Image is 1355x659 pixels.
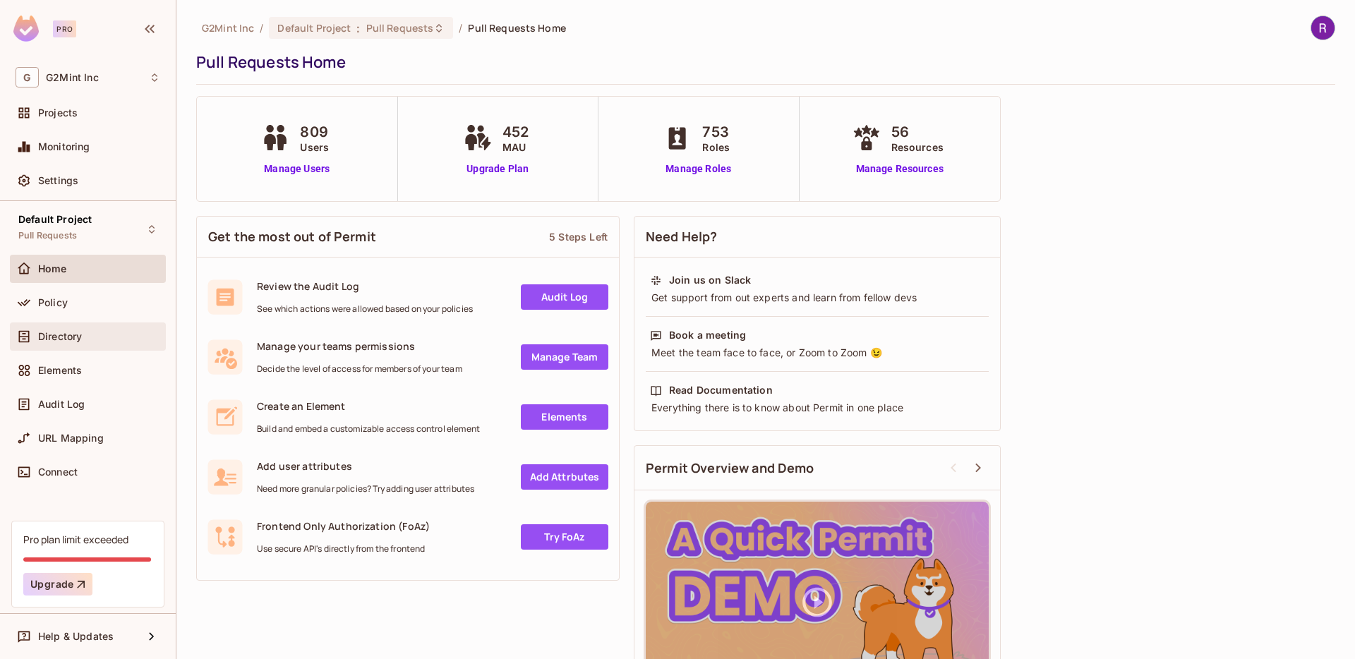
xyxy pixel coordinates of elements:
[257,483,474,495] span: Need more granular policies? Try adding user attributes
[521,344,608,370] a: Manage Team
[650,291,984,305] div: Get support from out experts and learn from fellow devs
[202,21,254,35] span: the active workspace
[257,399,480,413] span: Create an Element
[13,16,39,42] img: SReyMgAAAABJRU5ErkJggg==
[646,459,814,477] span: Permit Overview and Demo
[46,72,99,83] span: Workspace: G2Mint Inc
[258,162,336,176] a: Manage Users
[38,297,68,308] span: Policy
[38,175,78,186] span: Settings
[650,346,984,360] div: Meet the team face to face, or Zoom to Zoom 😉
[669,383,773,397] div: Read Documentation
[300,121,329,143] span: 809
[669,273,751,287] div: Join us on Slack
[38,433,104,444] span: URL Mapping
[257,543,430,555] span: Use secure API's directly from the frontend
[468,21,565,35] span: Pull Requests Home
[702,140,730,155] span: Roles
[669,328,746,342] div: Book a meeting
[502,140,529,155] span: MAU
[366,21,434,35] span: Pull Requests
[23,533,128,546] div: Pro plan limit exceeded
[16,67,39,87] span: G
[502,121,529,143] span: 452
[849,162,951,176] a: Manage Resources
[260,21,263,35] li: /
[646,228,718,246] span: Need Help?
[257,339,462,353] span: Manage your teams permissions
[521,524,608,550] a: Try FoAz
[257,519,430,533] span: Frontend Only Authorization (FoAz)
[257,303,473,315] span: See which actions were allowed based on your policies
[257,459,474,473] span: Add user attributes
[521,464,608,490] a: Add Attrbutes
[460,162,536,176] a: Upgrade Plan
[891,140,944,155] span: Resources
[277,21,351,35] span: Default Project
[300,140,329,155] span: Users
[208,228,376,246] span: Get the most out of Permit
[891,121,944,143] span: 56
[38,365,82,376] span: Elements
[521,404,608,430] a: Elements
[702,121,730,143] span: 753
[196,52,1328,73] div: Pull Requests Home
[38,263,67,274] span: Home
[23,573,92,595] button: Upgrade
[257,363,462,375] span: Decide the level of access for members of your team
[53,20,76,37] div: Pro
[38,631,114,642] span: Help & Updates
[650,401,984,415] div: Everything there is to know about Permit in one place
[549,230,608,243] div: 5 Steps Left
[356,23,361,34] span: :
[257,423,480,435] span: Build and embed a customizable access control element
[521,284,608,310] a: Audit Log
[38,107,78,119] span: Projects
[459,21,462,35] li: /
[18,230,77,241] span: Pull Requests
[18,214,92,225] span: Default Project
[257,279,473,293] span: Review the Audit Log
[1311,16,1335,40] img: Renato Rabdishta
[38,399,85,410] span: Audit Log
[38,331,82,342] span: Directory
[660,162,737,176] a: Manage Roles
[38,141,90,152] span: Monitoring
[38,466,78,478] span: Connect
